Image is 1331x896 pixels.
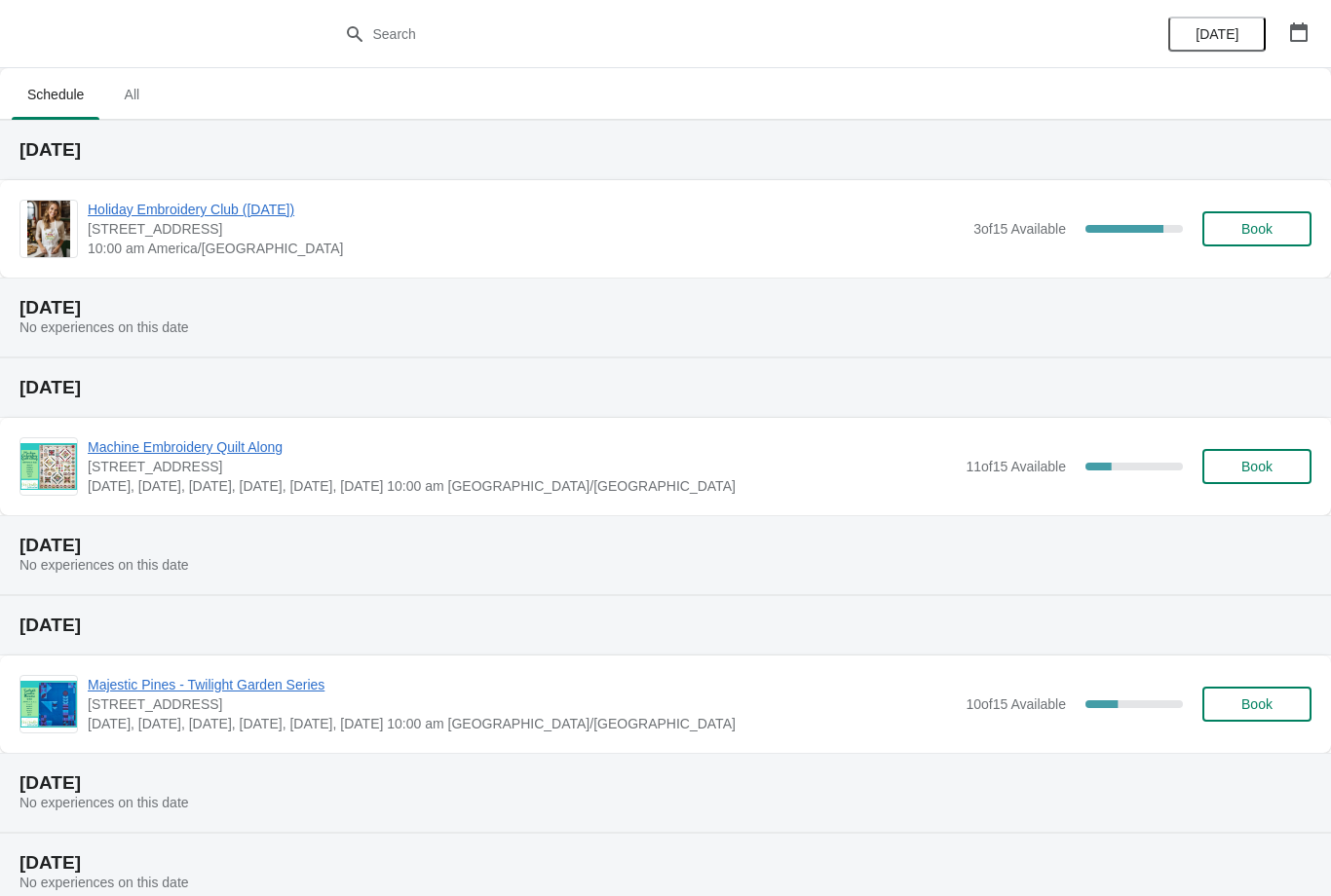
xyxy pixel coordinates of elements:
img: Majestic Pines - Twilight Garden Series | 1300 Salem Rd SW, Suite 350, Rochester, MN 55902 | 10:0... [20,681,77,728]
button: [DATE] [1168,17,1266,52]
span: No experiences on this date [19,795,189,810]
span: [STREET_ADDRESS] [88,694,956,714]
span: Book [1241,459,1273,474]
span: No experiences on this date [19,557,189,573]
span: [DATE], [DATE], [DATE], [DATE], [DATE], [DATE] 10:00 am [GEOGRAPHIC_DATA]/[GEOGRAPHIC_DATA] [88,476,956,496]
h2: [DATE] [19,773,1312,793]
span: Schedule [12,77,99,112]
span: [STREET_ADDRESS] [88,457,956,476]
span: 10 of 15 Available [966,696,1066,712]
button: Book [1202,449,1312,484]
button: Book [1202,687,1312,722]
img: Holiday Embroidery Club (October 25, 2025) | 1300 Salem Rd SW, Suite 350, Rochester, MN 55902 | 1... [27,201,71,257]
input: Search [372,17,999,52]
span: [STREET_ADDRESS] [88,219,964,239]
span: [DATE], [DATE], [DATE], [DATE], [DATE], [DATE] 10:00 am [GEOGRAPHIC_DATA]/[GEOGRAPHIC_DATA] [88,714,956,733]
span: Book [1241,221,1273,237]
span: [DATE] [1196,26,1238,42]
span: Majestic Pines - Twilight Garden Series [88,675,956,694]
span: 3 of 15 Available [973,221,1066,237]
span: Holiday Embroidery Club ([DATE]) [88,200,964,219]
button: Book [1202,211,1312,246]
span: Machine Embroidery Quilt Along [88,437,956,457]
h2: [DATE] [19,378,1312,397]
h2: [DATE] [19,298,1312,317]
span: All [107,77,156,112]
span: 11 of 15 Available [966,459,1066,474]
h2: [DATE] [19,536,1312,555]
span: 10:00 am America/[GEOGRAPHIC_DATA] [88,239,964,258]
span: No experiences on this date [19,875,189,890]
h2: [DATE] [19,140,1312,160]
span: No experiences on this date [19,319,189,335]
h2: [DATE] [19,616,1312,635]
img: Machine Embroidery Quilt Along | 1300 Salem Rd SW, Suite 350, Rochester, MN 55902 | 10:00 am Amer... [20,443,77,491]
span: Book [1241,696,1273,712]
h2: [DATE] [19,853,1312,873]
